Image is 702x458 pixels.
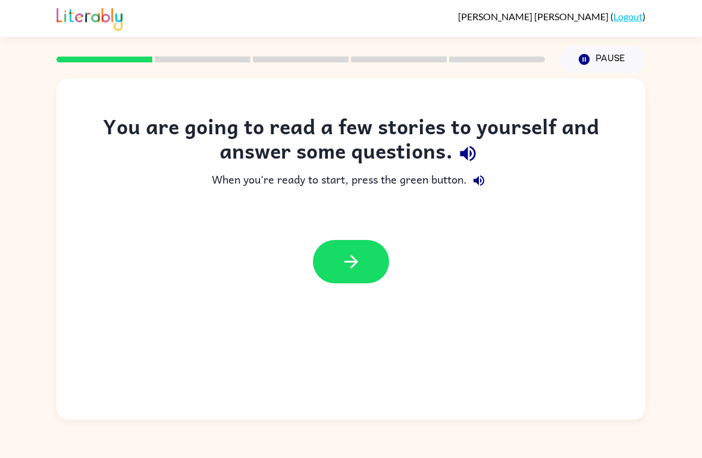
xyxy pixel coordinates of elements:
div: When you're ready to start, press the green button. [80,169,622,192]
button: Pause [559,46,645,73]
div: You are going to read a few stories to yourself and answer some questions. [80,114,622,169]
span: [PERSON_NAME] [PERSON_NAME] [458,11,610,22]
img: Literably [57,5,123,31]
div: ( ) [458,11,645,22]
a: Logout [613,11,643,22]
